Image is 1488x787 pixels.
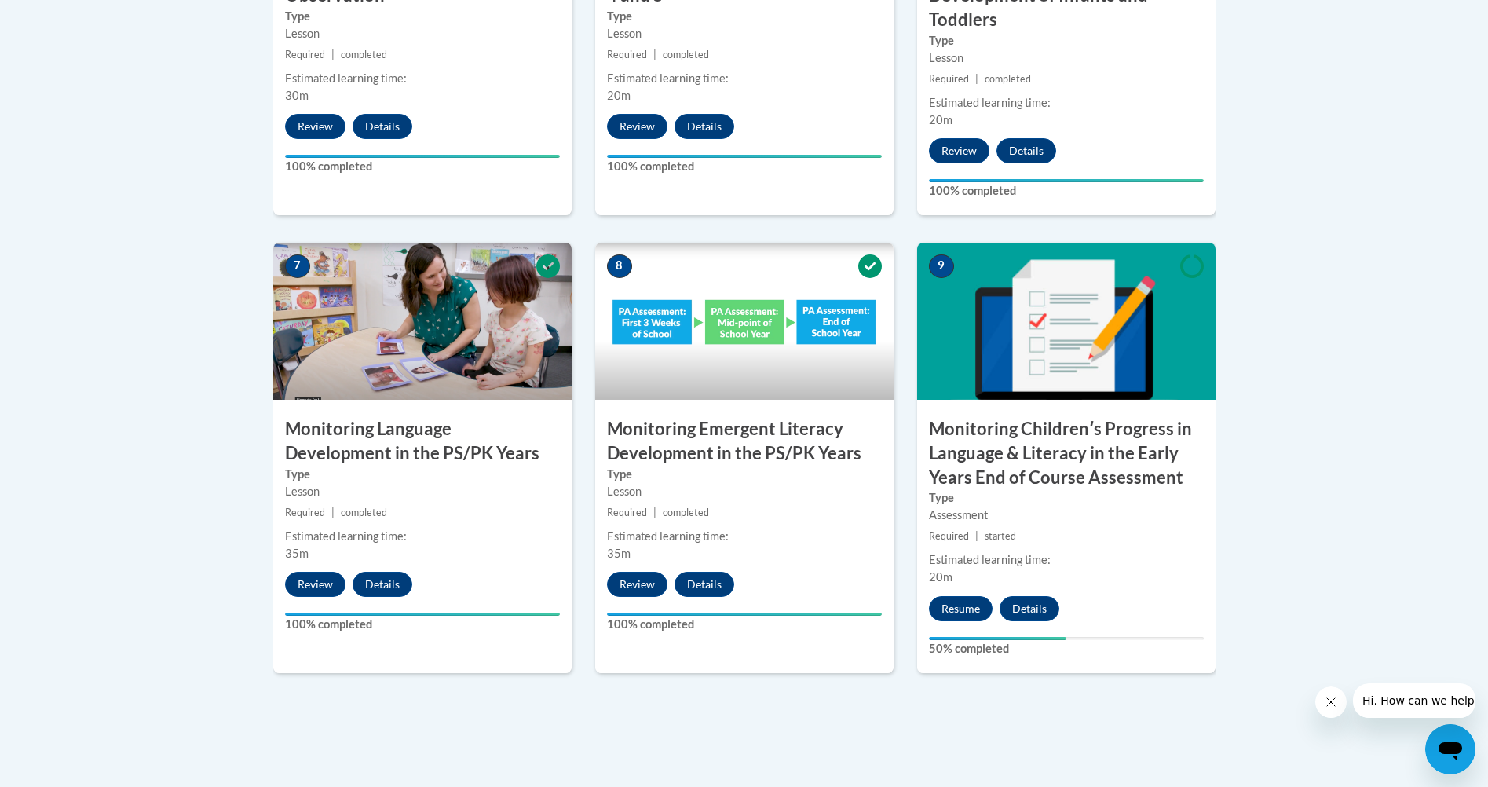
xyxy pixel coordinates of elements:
[285,254,310,278] span: 7
[273,243,572,400] img: Course Image
[607,572,667,597] button: Review
[929,49,1204,67] div: Lesson
[9,11,127,24] span: Hi. How can we help?
[929,489,1204,507] label: Type
[285,155,560,158] div: Your progress
[285,507,325,518] span: Required
[607,114,667,139] button: Review
[929,73,969,85] span: Required
[1000,596,1059,621] button: Details
[917,243,1216,400] img: Course Image
[929,637,1066,640] div: Your progress
[607,158,882,175] label: 100% completed
[975,73,978,85] span: |
[929,254,954,278] span: 9
[929,570,952,584] span: 20m
[285,114,345,139] button: Review
[929,182,1204,199] label: 100% completed
[273,417,572,466] h3: Monitoring Language Development in the PS/PK Years
[653,507,656,518] span: |
[353,572,412,597] button: Details
[1353,683,1475,718] iframe: Message from company
[607,70,882,87] div: Estimated learning time:
[607,155,882,158] div: Your progress
[285,572,345,597] button: Review
[607,25,882,42] div: Lesson
[607,547,631,560] span: 35m
[331,49,335,60] span: |
[285,616,560,633] label: 100% completed
[607,483,882,500] div: Lesson
[929,596,993,621] button: Resume
[985,530,1016,542] span: started
[975,530,978,542] span: |
[607,49,647,60] span: Required
[663,49,709,60] span: completed
[285,483,560,500] div: Lesson
[341,507,387,518] span: completed
[929,32,1204,49] label: Type
[996,138,1056,163] button: Details
[285,466,560,483] label: Type
[675,572,734,597] button: Details
[341,49,387,60] span: completed
[663,507,709,518] span: completed
[607,466,882,483] label: Type
[929,179,1204,182] div: Your progress
[929,94,1204,112] div: Estimated learning time:
[607,528,882,545] div: Estimated learning time:
[285,528,560,545] div: Estimated learning time:
[607,89,631,102] span: 20m
[929,551,1204,569] div: Estimated learning time:
[285,547,309,560] span: 35m
[353,114,412,139] button: Details
[929,507,1204,524] div: Assessment
[595,243,894,400] img: Course Image
[285,49,325,60] span: Required
[675,114,734,139] button: Details
[929,640,1204,657] label: 50% completed
[1315,686,1347,718] iframe: Close message
[285,89,309,102] span: 30m
[929,113,952,126] span: 20m
[285,25,560,42] div: Lesson
[929,138,989,163] button: Review
[929,530,969,542] span: Required
[1425,724,1475,774] iframe: Button to launch messaging window
[285,70,560,87] div: Estimated learning time:
[285,613,560,616] div: Your progress
[607,613,882,616] div: Your progress
[653,49,656,60] span: |
[607,254,632,278] span: 8
[285,158,560,175] label: 100% completed
[917,417,1216,489] h3: Monitoring Childrenʹs Progress in Language & Literacy in the Early Years End of Course Assessment
[595,417,894,466] h3: Monitoring Emergent Literacy Development in the PS/PK Years
[331,507,335,518] span: |
[607,8,882,25] label: Type
[607,616,882,633] label: 100% completed
[985,73,1031,85] span: completed
[285,8,560,25] label: Type
[607,507,647,518] span: Required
